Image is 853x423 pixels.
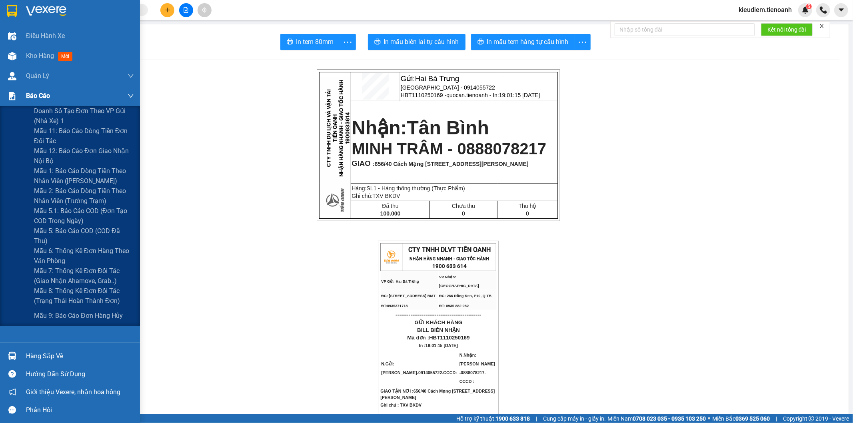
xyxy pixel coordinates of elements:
[198,3,212,17] button: aim
[408,246,491,253] span: CTY TNHH DLVT TIẾN OANH
[368,34,465,50] button: printerIn mẫu biên lai tự cấu hình
[426,343,458,348] span: 19:01:15 [DATE]
[384,37,459,47] span: In mẫu biên lai tự cấu hình
[712,414,770,423] span: Miền Bắc
[439,304,469,308] span: ĐT: 0935 882 082
[382,203,398,209] span: Đã thu
[280,34,340,50] button: printerIn tem 80mm
[443,370,458,375] span: CCCD:
[375,161,529,167] span: 656/40 Cách Mạng [STREET_ADDRESS][PERSON_NAME]
[26,52,54,60] span: Kho hàng
[767,25,806,34] span: Kết nối tổng đài
[415,74,459,83] span: Hai Bà Trưng
[575,34,591,50] button: more
[26,404,134,416] div: Phản hồi
[3,31,41,35] span: VP Gửi: Hai Bà Trưng
[834,3,848,17] button: caret-down
[26,350,134,362] div: Hàng sắp về
[340,37,356,47] span: more
[3,46,30,50] span: ĐT:0935371718
[61,29,101,37] span: VP Nhận: [GEOGRAPHIC_DATA]
[17,52,103,59] span: ----------------------------------------------
[34,166,134,186] span: Mẫu 1: Báo cáo dòng tiền theo nhân viên ([PERSON_NAME])
[26,91,50,101] span: Báo cáo
[26,387,120,397] span: Giới thiệu Vexere, nhận hoa hồng
[31,13,111,18] strong: NHẬN HÀNG NHANH - GIAO TỐC HÀNH
[456,414,530,423] span: Hỗ trợ kỹ thuật:
[8,52,16,60] img: warehouse-icon
[708,417,710,420] span: ⚪️
[459,361,495,384] span: [PERSON_NAME] -
[418,370,458,375] span: 0914055722.
[160,3,174,17] button: plus
[381,279,419,283] span: VP Gửi: Hai Bà Trưng
[26,31,65,41] span: Điều hành xe
[374,185,465,192] span: 1 - Hàng thông thường (Thực Phẩm)
[519,203,537,209] span: Thu hộ
[452,203,475,209] span: Chưa thu
[34,226,134,246] span: Mẫu 5: Báo cáo COD (COD đã thu)
[374,38,381,46] span: printer
[735,415,770,422] strong: 0369 525 060
[34,311,123,321] span: Mẫu 9: Báo cáo đơn hàng hủy
[732,5,798,15] span: kieudiem.tienoanh
[615,23,755,36] input: Nhập số tổng đài
[61,39,113,43] span: ĐC: 266 Đồng Đen, P10, Q TB
[34,146,134,166] span: Mẫu 12: Báo cáo đơn giao nhận nội bộ
[543,414,605,423] span: Cung cấp máy in - giấy in:
[165,7,170,13] span: plus
[352,185,465,192] span: Hàng:SL
[352,140,546,158] span: MINH TRÂM - 0888078217
[3,5,23,25] img: logo
[7,5,17,17] img: logo-vxr
[8,370,16,378] span: question-circle
[439,294,491,298] span: ĐC: 266 Đồng Đen, P10, Q TB
[477,38,484,46] span: printer
[499,92,540,98] span: 19:01:15 [DATE]
[26,71,49,81] span: Quản Lý
[401,92,540,98] span: HBT1110250169 -
[26,368,134,380] div: Hướng dẫn sử dụng
[407,335,469,341] span: Mã đơn :
[410,256,489,261] strong: NHẬN HÀNG NHANH - GIAO TỐC HÀNH
[381,370,417,375] span: [PERSON_NAME]
[128,73,134,79] span: down
[371,161,529,167] span: :
[128,93,134,99] span: down
[607,414,706,423] span: Miền Nam
[459,353,495,384] span: N.Nhận:
[432,263,467,269] strong: 1900 633 614
[8,72,16,80] img: warehouse-icon
[761,23,813,36] button: Kết nối tổng đài
[352,193,400,199] span: Ghi chú:
[340,34,356,50] button: more
[487,37,569,47] span: In mẫu tem hàng tự cấu hình
[809,416,814,421] span: copyright
[352,159,371,168] span: GIAO
[536,414,537,423] span: |
[380,210,401,217] span: 100.000
[495,415,530,422] strong: 1900 633 818
[8,406,16,414] span: message
[381,247,401,267] img: logo
[380,403,422,414] span: Ghi chú : TXV BKDV
[381,361,458,375] span: N.Gửi:
[471,34,575,50] button: printerIn mẫu tem hàng tự cấu hình
[419,343,458,348] span: In :
[633,415,706,422] strong: 0708 023 035 - 0935 103 250
[462,210,465,217] span: 0
[820,6,827,14] img: phone-icon
[401,84,495,91] span: [GEOGRAPHIC_DATA] - 0914055722
[415,319,463,325] span: GỬI KHÁCH HÀNG
[575,37,590,47] span: more
[381,304,408,308] span: ĐT:0935371718
[8,352,16,360] img: warehouse-icon
[8,388,16,396] span: notification
[459,370,486,384] span: 0888078217. CCCD :
[54,20,88,26] strong: 1900 633 614
[202,7,207,13] span: aim
[8,92,16,100] img: solution-icon
[34,126,134,146] span: Mẫu 11: Báo cáo dòng tiền đơn đối tác
[439,275,479,288] span: VP Nhận: [GEOGRAPHIC_DATA]
[34,246,134,266] span: Mẫu 6: Thống kê đơn hàng theo văn phòng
